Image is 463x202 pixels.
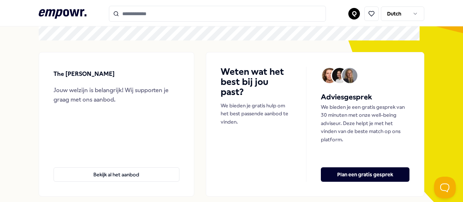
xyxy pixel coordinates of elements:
a: Bekijk al het aanbod [54,156,179,182]
p: We bieden je een gratis gesprek van 30 minuten met onze well-being adviseur. Deze helpt je met he... [321,103,409,143]
img: Avatar [332,68,347,83]
p: We bieden je gratis hulp om het best passende aanbod te vinden. [221,102,292,126]
input: Search for products, categories or subcategories [109,6,326,22]
button: Bekijk al het aanbod [54,167,179,182]
h4: Weten wat het best bij jou past? [221,67,292,97]
iframe: Help Scout Beacon - Open [434,177,456,198]
h5: Adviesgesprek [321,91,409,103]
img: Avatar [322,68,337,83]
img: Avatar [342,68,357,83]
button: Q [348,8,360,20]
button: Plan een gratis gesprek [321,167,409,182]
p: The [PERSON_NAME] [54,69,115,79]
div: Jouw welzijn is belangrijk! Wij supporten je graag met ons aanbod. [54,86,179,104]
